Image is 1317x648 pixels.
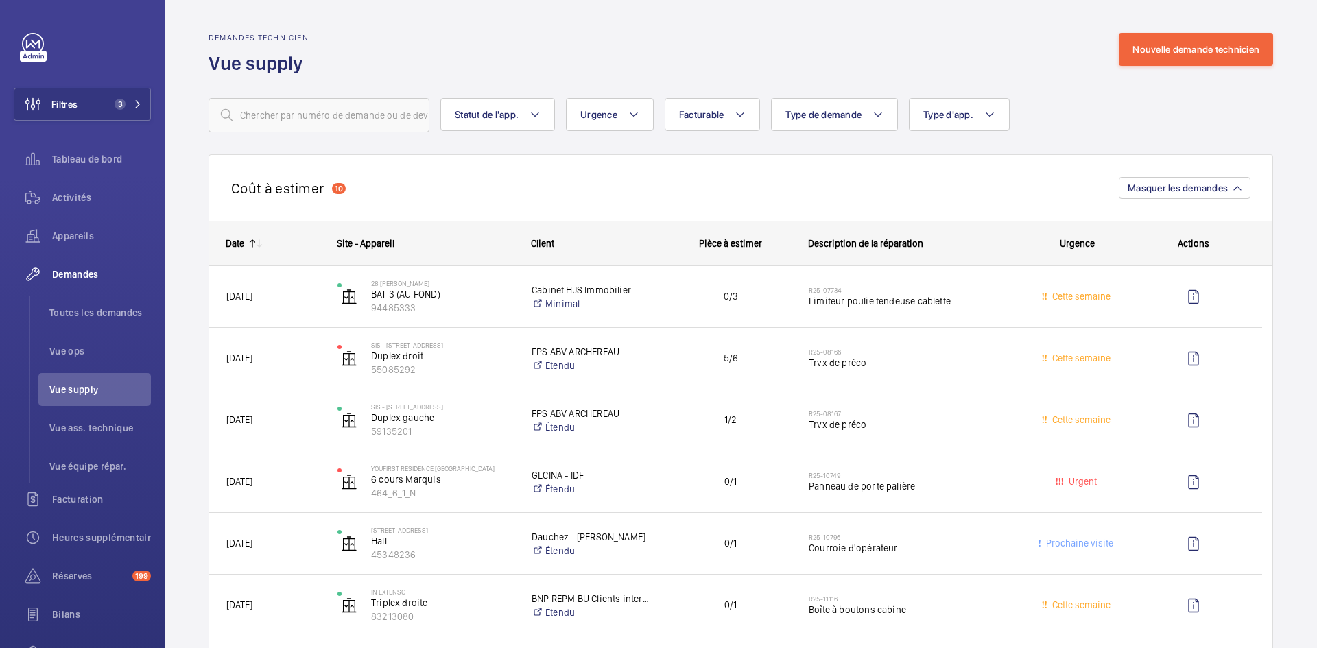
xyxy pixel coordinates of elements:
[531,238,554,249] span: Client
[231,180,324,197] h2: Coût à estimer
[52,191,151,204] span: Activités
[341,597,357,614] img: elevator.svg
[809,595,1012,603] h2: R25-11116
[1178,238,1209,249] span: Actions
[809,294,1012,308] span: Limiteur poulie tendeuse cablette
[580,109,617,120] span: Urgence
[1049,352,1111,363] span: Cette semaine
[809,409,1012,418] h2: R25-08167
[1049,599,1111,610] span: Cette semaine
[371,526,514,534] p: [STREET_ADDRESS]
[52,608,151,621] span: Bilans
[49,306,151,320] span: Toutes les demandes
[699,238,762,249] span: Pièce à estimer
[52,229,151,243] span: Appareils
[341,412,357,429] img: elevator.svg
[809,356,1012,370] span: Trvx de préco
[670,412,791,428] span: 1/2
[371,610,514,623] p: 83213080
[679,109,724,120] span: Facturable
[371,464,514,472] p: YouFirst Residence [GEOGRAPHIC_DATA]
[371,363,514,376] p: 55085292
[771,98,898,131] button: Type de demande
[1049,291,1111,302] span: Cette semaine
[532,359,652,372] a: Étendu
[52,267,151,281] span: Demandes
[670,350,791,366] span: 5/6
[49,383,151,396] span: Vue supply
[341,350,357,367] img: elevator.svg
[532,407,652,420] p: FPS ABV ARCHEREAU
[532,420,652,434] a: Étendu
[341,474,357,490] img: elevator.svg
[371,548,514,562] p: 45348236
[566,98,654,131] button: Urgence
[532,544,652,557] a: Étendu
[532,592,652,605] p: BNP REPM BU Clients internes
[1128,182,1228,193] span: Masquer les demandes
[670,474,791,490] span: 0/1
[670,536,791,551] span: 0/1
[1066,476,1097,487] span: Urgent
[226,352,252,363] span: [DATE]
[49,421,151,435] span: Vue ass. technique
[809,603,1012,616] span: Boîte à boutons cabine
[132,571,151,581] span: 199
[14,88,151,121] button: Filtres3
[532,283,652,297] p: Cabinet HJS Immobilier
[532,605,652,619] a: Étendu
[209,51,311,76] h1: Vue supply
[1043,538,1113,549] span: Prochaine visite
[226,599,252,610] span: [DATE]
[226,476,252,487] span: [DATE]
[337,238,394,249] span: Site - Appareil
[440,98,555,131] button: Statut de l'app.
[809,479,1012,493] span: Panneau de porte palière
[51,97,78,111] span: Filtres
[1119,177,1250,199] button: Masquer les demandes
[532,530,652,544] p: Dauchez - [PERSON_NAME]
[371,472,514,486] p: 6 cours Marquis
[809,541,1012,555] span: Courroie d'opérateur
[809,348,1012,356] h2: R25-08166
[49,459,151,473] span: Vue équipe répar.
[532,345,652,359] p: FPS ABV ARCHEREAU
[226,538,252,549] span: [DATE]
[532,297,652,311] a: Minimal
[371,486,514,500] p: 464_6_1_N
[532,482,652,496] a: Étendu
[371,341,514,349] p: SIS - [STREET_ADDRESS]
[341,536,357,552] img: elevator.svg
[341,289,357,305] img: elevator.svg
[808,238,923,249] span: Description de la réparation
[923,109,973,120] span: Type d'app.
[226,414,252,425] span: [DATE]
[670,289,791,304] span: 0/3
[455,109,519,120] span: Statut de l'app.
[1119,33,1273,66] button: Nouvelle demande technicien
[371,287,514,301] p: BAT 3 (AU FOND)
[209,98,429,132] input: Chercher par numéro de demande ou de devis
[371,411,514,424] p: Duplex gauche
[49,344,151,358] span: Vue ops
[52,569,127,583] span: Réserves
[785,109,862,120] span: Type de demande
[371,349,514,363] p: Duplex droit
[371,301,514,315] p: 94485333
[371,279,514,287] p: 28 [PERSON_NAME]
[809,418,1012,431] span: Trvx de préco
[371,424,514,438] p: 59135201
[809,533,1012,541] h2: R25-10796
[332,183,346,194] div: 10
[1049,414,1111,425] span: Cette semaine
[115,99,126,110] span: 3
[809,286,1012,294] h2: R25-07734
[52,152,151,166] span: Tableau de bord
[226,238,244,249] div: Date
[209,33,311,43] h2: Demandes technicien
[665,98,761,131] button: Facturable
[532,468,652,482] p: GECINA - IDF
[909,98,1010,131] button: Type d'app.
[809,471,1012,479] h2: R25-10749
[371,588,514,596] p: IN EXTENSO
